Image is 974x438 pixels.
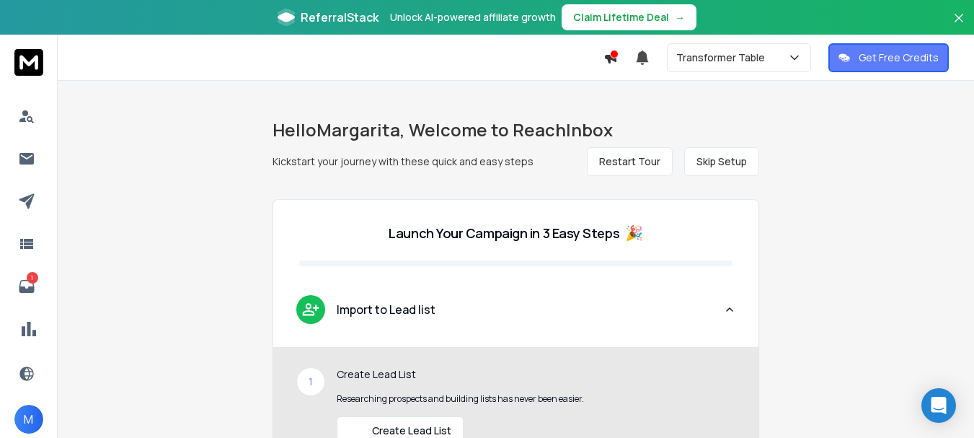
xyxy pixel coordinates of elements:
div: 1 [296,367,325,396]
p: Unlock AI-powered affiliate growth [390,10,556,25]
span: Skip Setup [696,154,747,169]
h1: Hello Margarita , Welcome to ReachInbox [273,118,759,141]
a: 1 [12,272,41,301]
p: Import to Lead list [337,301,435,318]
button: Close banner [949,9,968,43]
button: M [14,405,43,434]
img: lead [301,300,320,318]
button: Restart Tour [587,147,673,176]
span: → [675,10,685,25]
p: Researching prospects and building lists has never been easier. [337,393,735,405]
button: Get Free Credits [828,43,949,72]
button: Claim Lifetime Deal→ [562,4,696,30]
p: Get Free Credits [859,51,939,65]
p: 1 [27,272,38,284]
div: Open Intercom Messenger [921,388,956,423]
p: Create Lead List [337,367,735,382]
span: 🎉 [625,223,643,243]
button: Skip Setup [684,147,759,176]
span: ReferralStack [301,9,378,26]
p: Launch Your Campaign in 3 Easy Steps [389,223,619,243]
button: leadImport to Lead list [273,284,758,347]
p: Transformer Table [676,51,771,65]
p: Kickstart your journey with these quick and easy steps [273,154,534,169]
